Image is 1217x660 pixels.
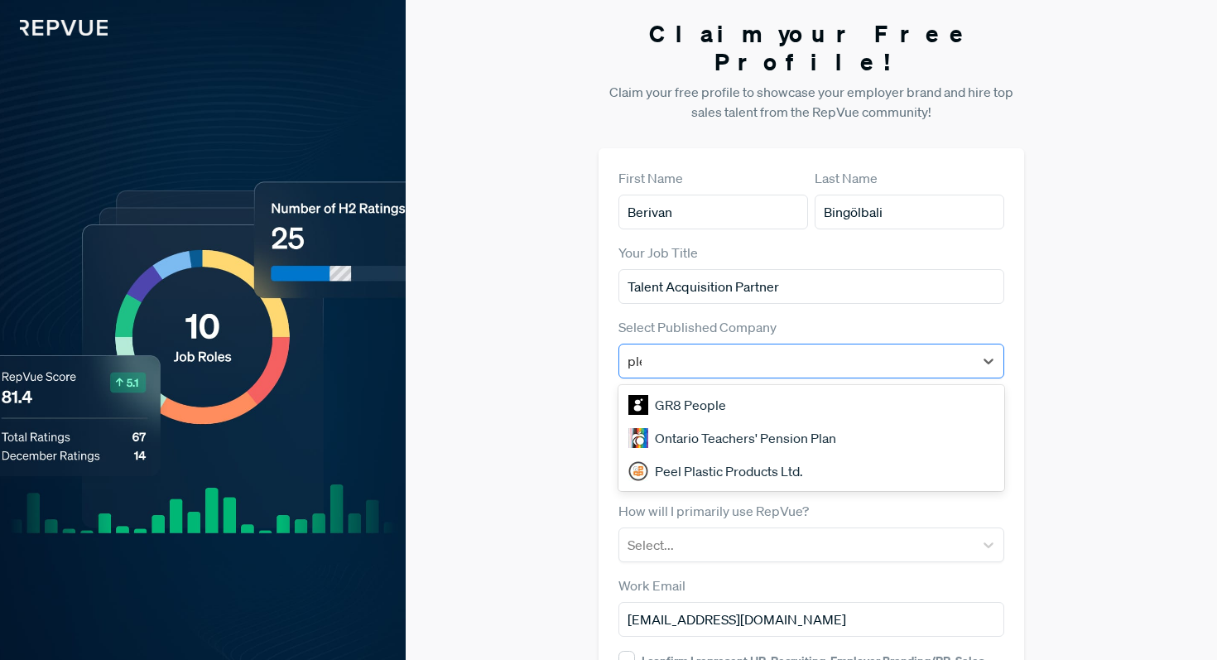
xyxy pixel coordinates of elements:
[618,388,1005,422] div: GR8 People
[618,243,698,263] label: Your Job Title
[628,395,648,415] img: GR8 People
[618,576,685,595] label: Work Email
[618,269,1005,304] input: Title
[618,455,1005,488] div: Peel Plastic Products Ltd.
[618,168,683,188] label: First Name
[815,195,1004,229] input: Last Name
[618,317,777,337] label: Select Published Company
[628,461,648,481] img: Peel Plastic Products Ltd.
[618,422,1005,455] div: Ontario Teachers' Pension Plan
[599,20,1025,75] h3: Claim your Free Profile!
[618,195,808,229] input: First Name
[599,82,1025,122] p: Claim your free profile to showcase your employer brand and hire top sales talent from the RepVue...
[618,501,809,521] label: How will I primarily use RepVue?
[628,428,648,448] img: Ontario Teachers' Pension Plan
[618,602,1005,637] input: Email
[815,168,878,188] label: Last Name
